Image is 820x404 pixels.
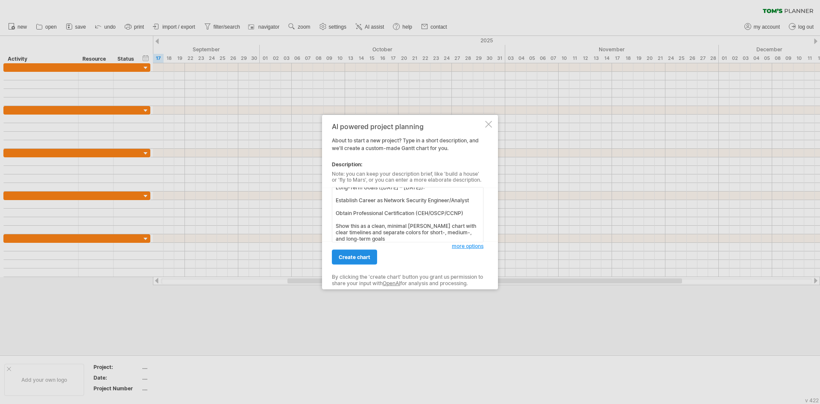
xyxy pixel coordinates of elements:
[332,122,483,130] div: AI powered project planning
[339,254,370,260] span: create chart
[383,280,400,286] a: OpenAI
[332,160,483,168] div: Description:
[332,250,377,265] a: create chart
[452,243,483,249] span: more options
[452,242,483,250] a: more options
[332,171,483,183] div: Note: you can keep your description brief, like 'build a house' or 'fly to Mars', or you can ente...
[332,122,483,282] div: About to start a new project? Type in a short description, and we'll create a custom-made Gantt c...
[332,274,483,286] div: By clicking the 'create chart' button you grant us permission to share your input with for analys...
